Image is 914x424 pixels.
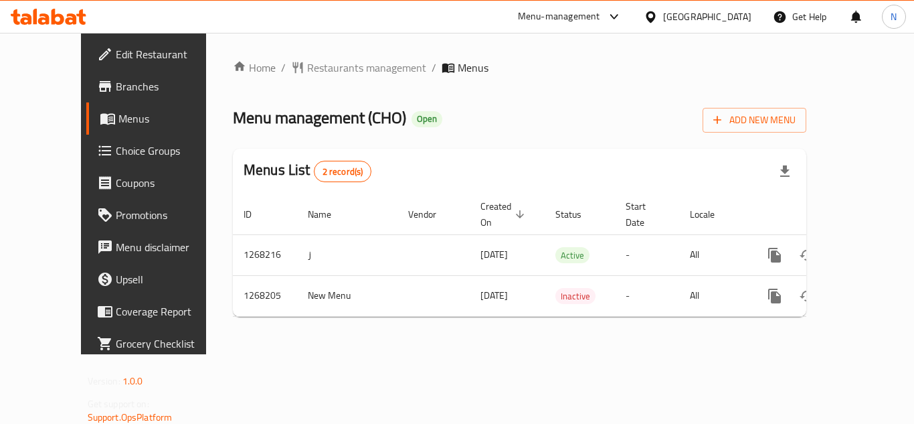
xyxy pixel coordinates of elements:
span: Open [412,113,442,125]
a: Choice Groups [86,135,234,167]
td: 1268216 [233,234,297,275]
span: Name [308,206,349,222]
a: Home [233,60,276,76]
span: Get support on: [88,395,149,413]
span: Add New Menu [713,112,796,129]
button: Change Status [791,239,823,271]
span: Menus [458,60,488,76]
a: Grocery Checklist [86,328,234,360]
th: Actions [748,194,898,235]
span: Edit Restaurant [116,46,223,62]
li: / [281,60,286,76]
div: Active [555,247,589,263]
button: more [759,239,791,271]
a: Coverage Report [86,295,234,328]
span: Menu disclaimer [116,239,223,255]
div: Total records count [314,161,372,182]
a: Menu disclaimer [86,231,234,263]
button: Change Status [791,280,823,312]
td: ز [297,234,397,275]
a: Promotions [86,199,234,231]
div: [GEOGRAPHIC_DATA] [663,9,751,24]
a: Edit Restaurant [86,38,234,70]
span: Choice Groups [116,143,223,159]
span: Created On [480,198,529,230]
span: Menu management ( CHO ) [233,102,406,133]
div: Menu-management [518,9,600,25]
td: - [615,234,679,275]
span: N [891,9,897,24]
span: Locale [690,206,732,222]
li: / [432,60,436,76]
span: [DATE] [480,287,508,304]
a: Branches [86,70,234,102]
span: ID [244,206,269,222]
span: Version: [88,372,120,390]
span: Status [555,206,599,222]
span: Start Date [626,198,663,230]
span: Branches [116,78,223,94]
span: 1.0.0 [122,372,143,390]
span: Grocery Checklist [116,336,223,352]
span: Promotions [116,207,223,223]
span: Inactive [555,289,596,304]
h2: Menus List [244,160,371,182]
table: enhanced table [233,194,898,317]
div: Export file [769,155,801,188]
nav: breadcrumb [233,60,806,76]
span: Restaurants management [307,60,426,76]
span: Menus [118,111,223,127]
span: Upsell [116,271,223,287]
span: Active [555,248,589,263]
td: 1268205 [233,275,297,316]
a: Restaurants management [291,60,426,76]
a: Upsell [86,263,234,295]
button: Add New Menu [703,108,806,133]
span: Coupons [116,175,223,191]
span: 2 record(s) [314,165,371,178]
span: [DATE] [480,246,508,263]
td: - [615,275,679,316]
a: Coupons [86,167,234,199]
div: Open [412,111,442,127]
span: Coverage Report [116,303,223,320]
span: Vendor [408,206,454,222]
td: All [679,234,748,275]
button: more [759,280,791,312]
td: All [679,275,748,316]
a: Menus [86,102,234,135]
td: New Menu [297,275,397,316]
